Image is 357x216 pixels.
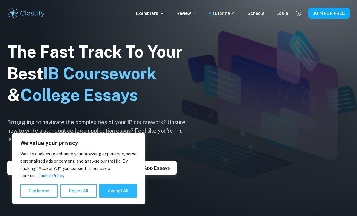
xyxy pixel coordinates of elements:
[20,85,138,105] span: College Essays
[7,161,46,175] button: Explore IAs
[7,41,195,106] h1: The Fast Track To Your Best &
[212,10,235,17] a: Tutoring
[136,10,164,17] p: Exemplars
[7,7,46,19] img: Clastify logo
[7,118,195,144] h6: Struggling to navigate the complexities of your IB coursework? Unsure how to write a standout col...
[293,8,303,18] button: Help and Feedback
[7,165,46,171] a: Explore IAs
[20,150,137,179] p: We use cookies to enhance your browsing experience, serve personalised ads or content, and analys...
[20,184,58,198] button: Customise
[99,184,137,198] button: Accept All
[247,10,264,17] a: Schools
[60,184,97,198] button: Reject All
[20,139,137,147] p: We value your privacy
[176,10,197,17] p: Review
[12,133,145,204] div: We value your privacy
[43,64,156,83] span: IB Coursework
[308,8,350,19] button: JOIN FOR FREE
[37,173,64,178] a: Cookie Policy
[277,10,288,17] a: Login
